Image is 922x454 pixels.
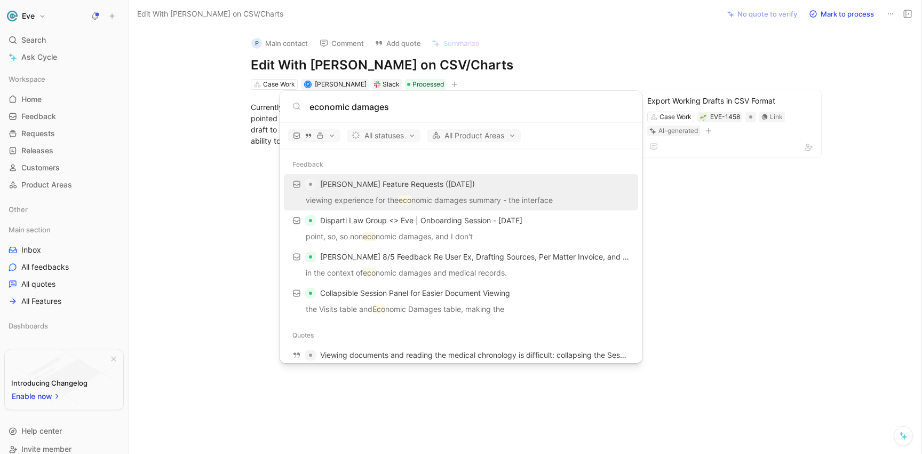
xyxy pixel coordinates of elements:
a: Disparti Law Group <> Eve | Onboarding Session - [DATE]point, so, so noneconomic damages, and I d... [284,210,638,247]
p: point, so, so non nomic damages, and I don't [287,230,635,246]
a: Collapsible Session Panel for Easier Document Viewingthe Visits table andEconomic Damages table, ... [284,283,638,319]
span: [PERSON_NAME] Feature Requests ([DATE]) [320,179,475,189]
a: [PERSON_NAME] 8/5 Feedback Re User Ex, Drafting Sources, Per Matter Invoice, and Missing Bills an... [284,247,638,283]
div: Quotes [280,326,642,345]
input: Type a command or search anything [309,100,630,113]
p: in the context of nomic damages and medical records. [287,267,635,283]
mark: eco [399,195,411,205]
span: All Product Areas [432,129,516,142]
div: Feedback [280,155,642,174]
span: Collapsible Session Panel for Easier Document Viewing [320,288,510,298]
span: [PERSON_NAME] 8/5 Feedback Re User Ex, Drafting Sources, Per Matter Invoice, and Missing Bills and R [320,252,687,261]
p: viewing experience for the nomic damages summary - the interface [287,194,635,210]
p: the Visits table and nomic Damages table, making the [287,303,635,319]
button: All Product Areas [427,129,521,142]
mark: eco [363,232,376,241]
mark: eco [363,268,376,277]
span: Disparti Law Group <> Eve | Onboarding Session - [DATE] [320,216,522,225]
mark: Eco [372,304,385,314]
a: Viewing documents and reading the medical chronology is difficult: collapsing the Session panel o... [284,345,638,381]
a: [PERSON_NAME] Feature Requests ([DATE])viewing experience for theeconomic damages summary - the i... [284,174,638,210]
button: All statuses [347,129,420,142]
span: All statuses [352,129,416,142]
p: Viewing documents and reading the medical chronology is difficult: collapsing the Session panel o... [320,349,630,362]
